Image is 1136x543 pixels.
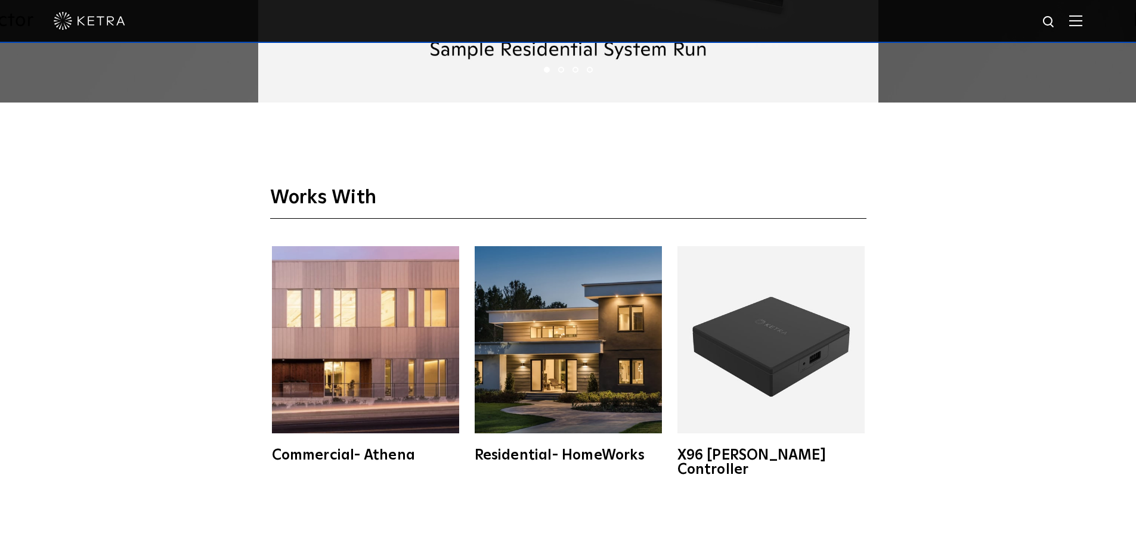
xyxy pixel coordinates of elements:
[270,246,461,463] a: Commercial- Athena
[272,246,459,433] img: athena-square
[1042,15,1057,30] img: search icon
[677,246,865,433] img: X96_Controller
[272,448,459,463] div: Commercial- Athena
[475,448,662,463] div: Residential- HomeWorks
[676,246,866,477] a: X96 [PERSON_NAME] Controller
[1069,15,1082,26] img: Hamburger%20Nav.svg
[270,186,866,219] h3: Works With
[54,12,125,30] img: ketra-logo-2019-white
[475,246,662,433] img: homeworks_hero
[677,448,865,477] div: X96 [PERSON_NAME] Controller
[473,246,664,463] a: Residential- HomeWorks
